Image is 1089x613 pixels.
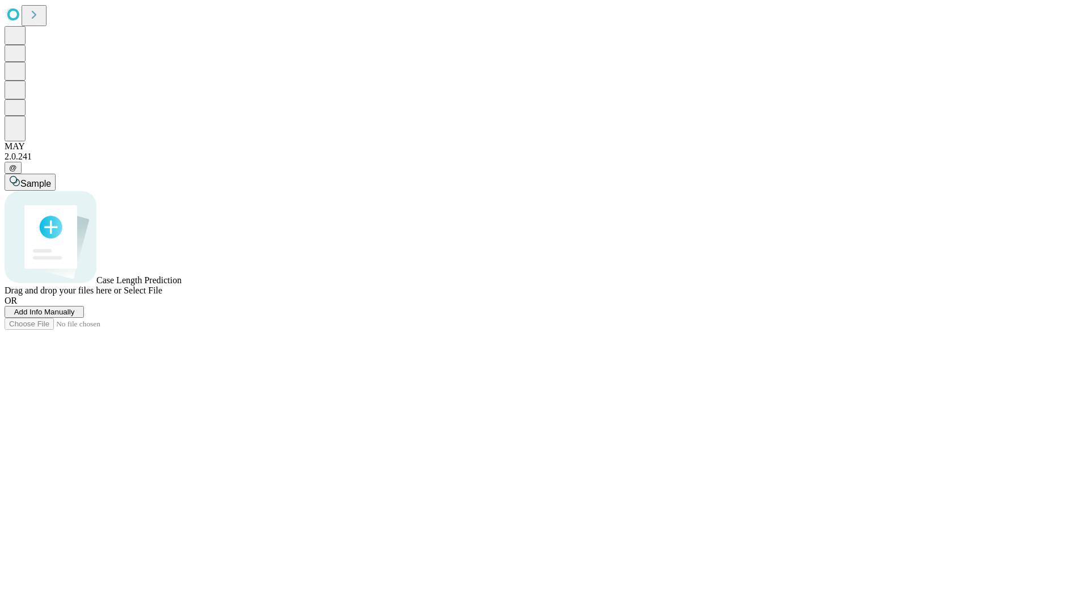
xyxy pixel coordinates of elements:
button: Add Info Manually [5,306,84,318]
span: OR [5,296,17,305]
button: @ [5,162,22,174]
div: 2.0.241 [5,152,1084,162]
span: Drag and drop your files here or [5,285,121,295]
span: Add Info Manually [14,308,75,316]
span: Sample [20,179,51,188]
span: Case Length Prediction [96,275,181,285]
span: Select File [124,285,162,295]
button: Sample [5,174,56,191]
div: MAY [5,141,1084,152]
span: @ [9,163,17,172]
